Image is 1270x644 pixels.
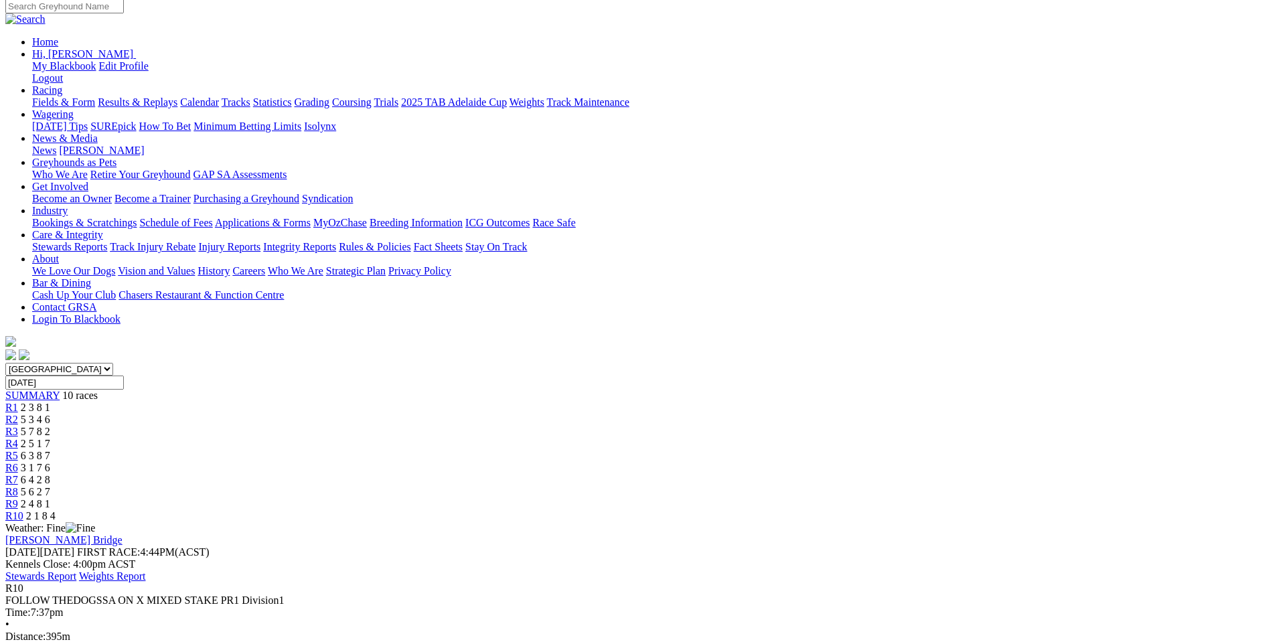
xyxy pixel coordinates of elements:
span: 2 1 8 4 [26,510,56,521]
a: Track Injury Rebate [110,241,195,252]
a: Privacy Policy [388,265,451,276]
a: Integrity Reports [263,241,336,252]
span: SUMMARY [5,390,60,401]
a: R8 [5,486,18,497]
a: Isolynx [304,120,336,132]
a: R7 [5,474,18,485]
span: FIRST RACE: [77,546,140,558]
a: R10 [5,510,23,521]
a: Purchasing a Greyhound [193,193,299,204]
a: About [32,253,59,264]
a: Wagering [32,108,74,120]
div: Racing [32,96,1265,108]
div: Kennels Close: 4:00pm ACST [5,558,1265,570]
span: 10 races [62,390,98,401]
a: Strategic Plan [326,265,386,276]
a: [PERSON_NAME] [59,145,144,156]
span: Hi, [PERSON_NAME] [32,48,133,60]
div: Industry [32,217,1265,229]
span: R1 [5,402,18,413]
a: Chasers Restaurant & Function Centre [118,289,284,301]
a: Retire Your Greyhound [90,169,191,180]
a: 2025 TAB Adelaide Cup [401,96,507,108]
img: Fine [66,522,95,534]
a: Bar & Dining [32,277,91,289]
a: Vision and Values [118,265,195,276]
a: R9 [5,498,18,509]
a: We Love Our Dogs [32,265,115,276]
a: Calendar [180,96,219,108]
a: Syndication [302,193,353,204]
a: My Blackbook [32,60,96,72]
span: 5 7 8 2 [21,426,50,437]
span: [DATE] [5,546,74,558]
a: Grading [295,96,329,108]
a: Minimum Betting Limits [193,120,301,132]
a: Greyhounds as Pets [32,157,116,168]
a: Weights Report [79,570,146,582]
div: Get Involved [32,193,1265,205]
a: Careers [232,265,265,276]
img: twitter.svg [19,349,29,360]
a: R5 [5,450,18,461]
a: Become an Owner [32,193,112,204]
a: News & Media [32,133,98,144]
span: R6 [5,462,18,473]
a: MyOzChase [313,217,367,228]
div: Care & Integrity [32,241,1265,253]
a: Home [32,36,58,48]
div: Hi, [PERSON_NAME] [32,60,1265,84]
a: [DATE] Tips [32,120,88,132]
span: • [5,619,9,630]
span: Distance: [5,631,46,642]
img: Search [5,13,46,25]
a: R4 [5,438,18,449]
div: 395m [5,631,1265,643]
a: Applications & Forms [215,217,311,228]
img: facebook.svg [5,349,16,360]
span: 5 6 2 7 [21,486,50,497]
a: Racing [32,84,62,96]
span: 6 3 8 7 [21,450,50,461]
span: 2 3 8 1 [21,402,50,413]
a: History [197,265,230,276]
a: Coursing [332,96,372,108]
a: Weights [509,96,544,108]
a: Logout [32,72,63,84]
span: 2 5 1 7 [21,438,50,449]
div: Bar & Dining [32,289,1265,301]
a: Results & Replays [98,96,177,108]
a: Race Safe [532,217,575,228]
a: R2 [5,414,18,425]
div: 7:37pm [5,607,1265,619]
div: News & Media [32,145,1265,157]
a: Hi, [PERSON_NAME] [32,48,136,60]
a: SUREpick [90,120,136,132]
a: Care & Integrity [32,229,103,240]
a: News [32,145,56,156]
a: Statistics [253,96,292,108]
div: About [32,265,1265,277]
a: Stewards Report [5,570,76,582]
a: Contact GRSA [32,301,96,313]
div: Greyhounds as Pets [32,169,1265,181]
a: Bookings & Scratchings [32,217,137,228]
span: Time: [5,607,31,618]
a: Track Maintenance [547,96,629,108]
span: 6 4 2 8 [21,474,50,485]
a: Tracks [222,96,250,108]
a: How To Bet [139,120,191,132]
a: Injury Reports [198,241,260,252]
a: Schedule of Fees [139,217,212,228]
a: Login To Blackbook [32,313,121,325]
span: 4:44PM(ACST) [77,546,210,558]
a: Who We Are [32,169,88,180]
a: ICG Outcomes [465,217,530,228]
a: Fields & Form [32,96,95,108]
a: GAP SA Assessments [193,169,287,180]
